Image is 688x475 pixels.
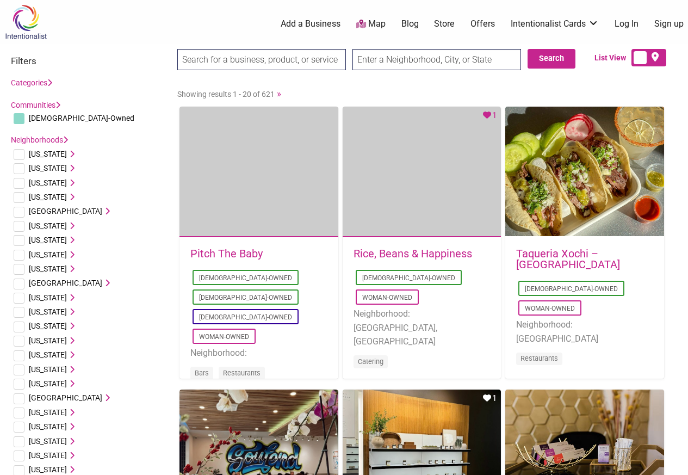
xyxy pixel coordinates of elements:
span: [GEOGRAPHIC_DATA] [29,279,102,287]
span: [US_STATE] [29,264,67,273]
h3: Filters [11,55,166,66]
a: Offers [470,18,495,30]
li: Neighborhood: [190,346,327,360]
a: Bars [195,369,209,377]
span: [US_STATE] [29,350,67,359]
li: Neighborhood: [GEOGRAPHIC_DATA], [GEOGRAPHIC_DATA] [354,307,491,349]
span: [US_STATE] [29,451,67,460]
span: [US_STATE] [29,164,67,172]
a: Rice, Beans & Happiness [354,247,472,260]
span: [US_STATE] [29,408,67,417]
span: [GEOGRAPHIC_DATA] [29,207,102,215]
a: [DEMOGRAPHIC_DATA]-Owned [199,294,292,301]
button: Search [528,49,575,69]
a: Catering [358,357,383,366]
span: [US_STATE] [29,465,67,474]
a: Intentionalist Cards [511,18,599,30]
a: Pitch The Baby [190,247,263,260]
div: 1 [483,109,497,122]
input: Search for a business, product, or service [177,49,346,70]
a: Restaurants [520,354,558,362]
span: [US_STATE] [29,336,67,345]
span: [US_STATE] [29,437,67,446]
a: Communities [11,101,60,109]
a: Neighborhoods [11,135,68,144]
input: Enter a Neighborhood, City, or State [352,49,521,70]
span: [US_STATE] [29,178,67,187]
a: Log In [615,18,639,30]
a: [DEMOGRAPHIC_DATA]-Owned [199,313,292,321]
a: » [277,88,281,99]
i: Favorite Count [483,111,491,119]
span: [US_STATE] [29,379,67,388]
a: Map [356,18,386,30]
span: [US_STATE] [29,307,67,316]
span: [US_STATE] [29,150,67,158]
span: [US_STATE] [29,322,67,330]
a: Blog [401,18,419,30]
a: Taqueria Xochi – [GEOGRAPHIC_DATA] [516,247,620,271]
span: [US_STATE] [29,422,67,431]
span: [US_STATE] [29,365,67,374]
span: [US_STATE] [29,250,67,259]
span: [US_STATE] [29,221,67,230]
a: Woman-Owned [362,294,412,301]
a: Woman-Owned [199,333,249,341]
span: [US_STATE] [29,236,67,244]
span: Showing results 1 - 20 of 621 [177,90,275,98]
span: List View [594,52,631,64]
a: Woman-Owned [525,305,575,312]
a: Sign up [654,18,684,30]
a: Categories [11,78,52,87]
a: [DEMOGRAPHIC_DATA]-Owned [362,274,455,282]
span: [US_STATE] [29,293,67,302]
a: Store [434,18,455,30]
span: [US_STATE] [29,193,67,201]
a: [DEMOGRAPHIC_DATA]-Owned [525,285,618,293]
span: [GEOGRAPHIC_DATA] [29,393,102,402]
a: Add a Business [281,18,340,30]
a: [DEMOGRAPHIC_DATA]-Owned [199,274,292,282]
span: [DEMOGRAPHIC_DATA]-Owned [29,114,134,122]
a: Restaurants [223,369,261,377]
li: Neighborhood: [GEOGRAPHIC_DATA] [516,318,653,346]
